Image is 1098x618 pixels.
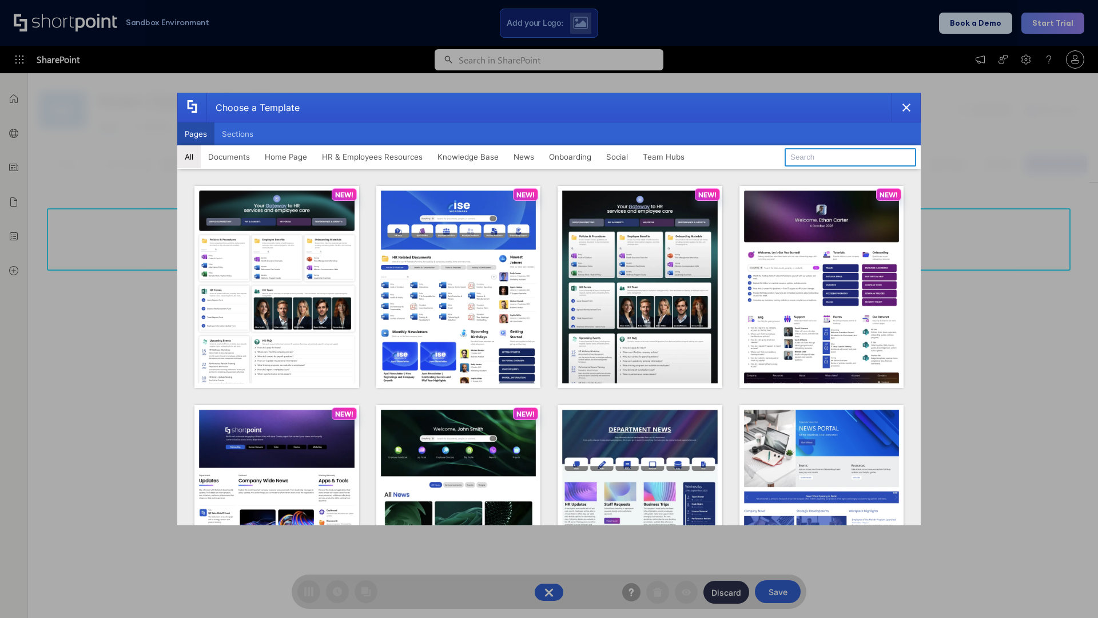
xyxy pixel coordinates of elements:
button: Home Page [257,145,315,168]
button: News [506,145,542,168]
button: Onboarding [542,145,599,168]
button: HR & Employees Resources [315,145,430,168]
button: Sections [214,122,261,145]
iframe: Chat Widget [892,485,1098,618]
p: NEW! [335,410,353,418]
p: NEW! [335,191,353,199]
button: Social [599,145,635,168]
p: NEW! [516,191,535,199]
button: Documents [201,145,257,168]
div: template selector [177,93,921,525]
input: Search [785,148,916,167]
button: All [177,145,201,168]
p: NEW! [880,191,898,199]
button: Knowledge Base [430,145,506,168]
div: Choose a Template [206,93,300,122]
button: Team Hubs [635,145,692,168]
p: NEW! [516,410,535,418]
button: Pages [177,122,214,145]
p: NEW! [698,191,717,199]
